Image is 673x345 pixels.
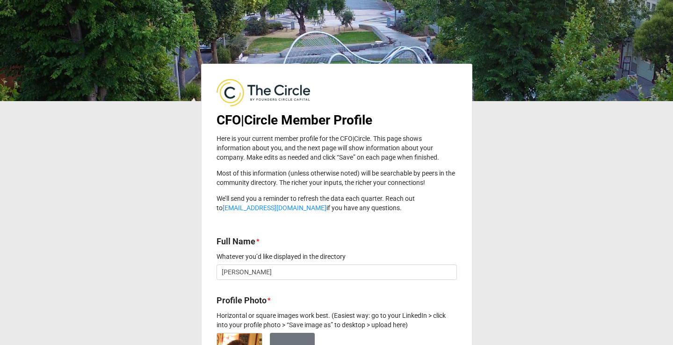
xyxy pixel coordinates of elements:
img: EBT7lw8Ab4%2FThe%20Circle%20Logo%20-%20Blue%20Horizontal%20(3).png [217,79,310,106]
p: Whatever you’d like displayed in the directory [217,252,457,261]
b: CFO|Circle Member Profile [217,112,372,128]
p: Most of this information (unless otherwise noted) will be searchable by peers in the community di... [217,169,457,187]
label: Full Name [217,235,255,248]
a: [EMAIL_ADDRESS][DOMAIN_NAME] [223,204,326,212]
p: We’ll send you a reminder to refresh the data each quarter. Reach out to if you have any questions. [217,194,457,213]
p: Here is your current member profile for the CFO|Circle. This page shows information about you, an... [217,134,457,162]
p: Horizontal or square images work best. (Easiest way: go to your LinkedIn > click into your profil... [217,311,457,330]
label: Profile Photo [217,294,267,307]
